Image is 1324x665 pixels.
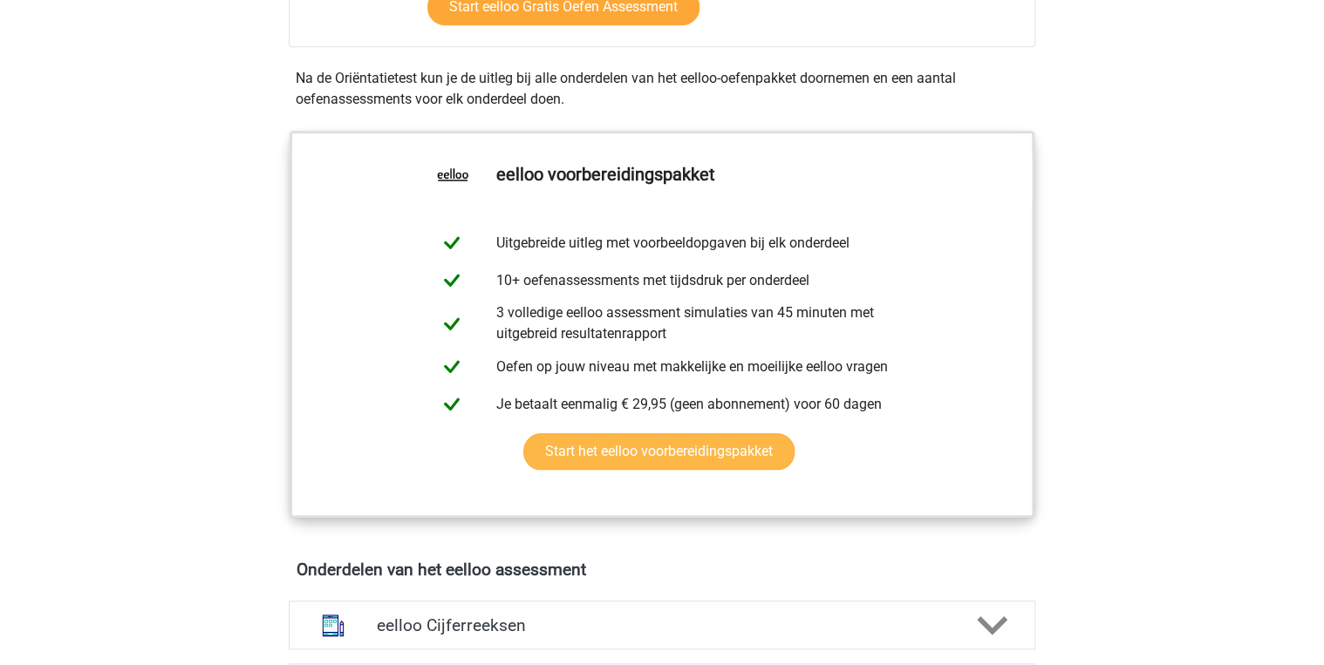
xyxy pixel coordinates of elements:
[523,433,795,470] a: Start het eelloo voorbereidingspakket
[376,615,947,635] h4: eelloo Cijferreeksen
[297,560,1027,580] h4: Onderdelen van het eelloo assessment
[282,601,1042,649] a: cijferreeksen eelloo Cijferreeksen
[311,602,356,648] img: cijferreeksen
[289,68,1035,110] div: Na de Oriëntatietest kun je de uitleg bij alle onderdelen van het eelloo-oefenpakket doornemen en...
